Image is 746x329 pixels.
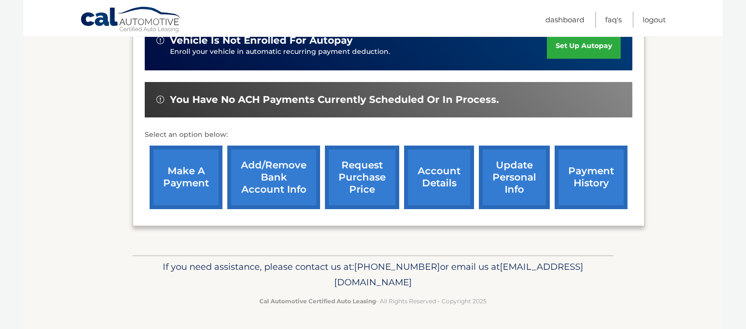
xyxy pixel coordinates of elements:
[479,146,550,209] a: update personal info
[156,36,164,44] img: alert-white.svg
[139,259,607,290] p: If you need assistance, please contact us at: or email us at
[555,146,627,209] a: payment history
[150,146,222,209] a: make a payment
[227,146,320,209] a: Add/Remove bank account info
[170,34,353,47] span: vehicle is not enrolled for autopay
[170,47,547,57] p: Enroll your vehicle in automatic recurring payment deduction.
[145,129,632,141] p: Select an option below:
[139,296,607,306] p: - All Rights Reserved - Copyright 2025
[325,146,399,209] a: request purchase price
[545,12,584,28] a: Dashboard
[80,6,182,34] a: Cal Automotive
[547,33,621,59] a: set up autopay
[170,94,499,106] span: You have no ACH payments currently scheduled or in process.
[404,146,474,209] a: account details
[643,12,666,28] a: Logout
[605,12,622,28] a: FAQ's
[354,261,440,272] span: [PHONE_NUMBER]
[259,297,376,305] strong: Cal Automotive Certified Auto Leasing
[156,96,164,103] img: alert-white.svg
